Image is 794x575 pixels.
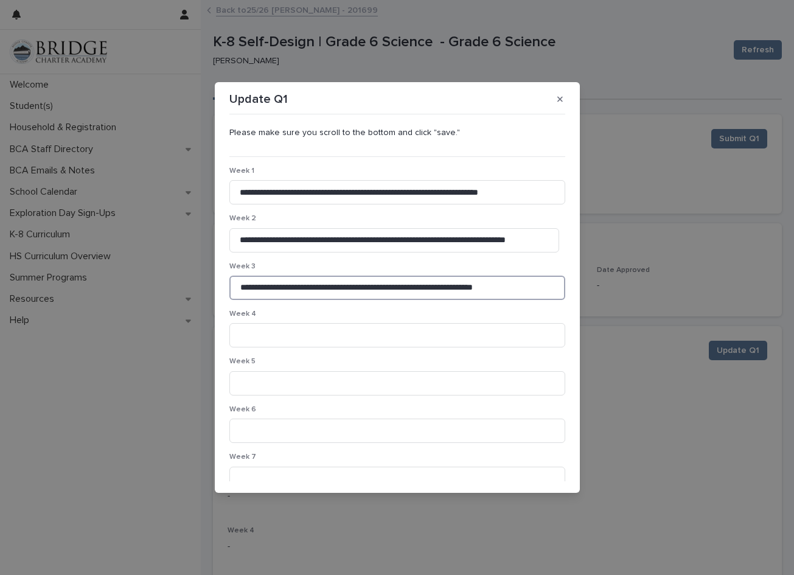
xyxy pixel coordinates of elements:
[229,92,288,106] p: Update Q1
[229,310,256,318] span: Week 4
[229,358,256,365] span: Week 5
[229,215,256,222] span: Week 2
[229,167,254,175] span: Week 1
[229,406,256,413] span: Week 6
[229,453,256,461] span: Week 7
[229,263,256,270] span: Week 3
[229,128,565,138] p: Please make sure you scroll to the bottom and click "save."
